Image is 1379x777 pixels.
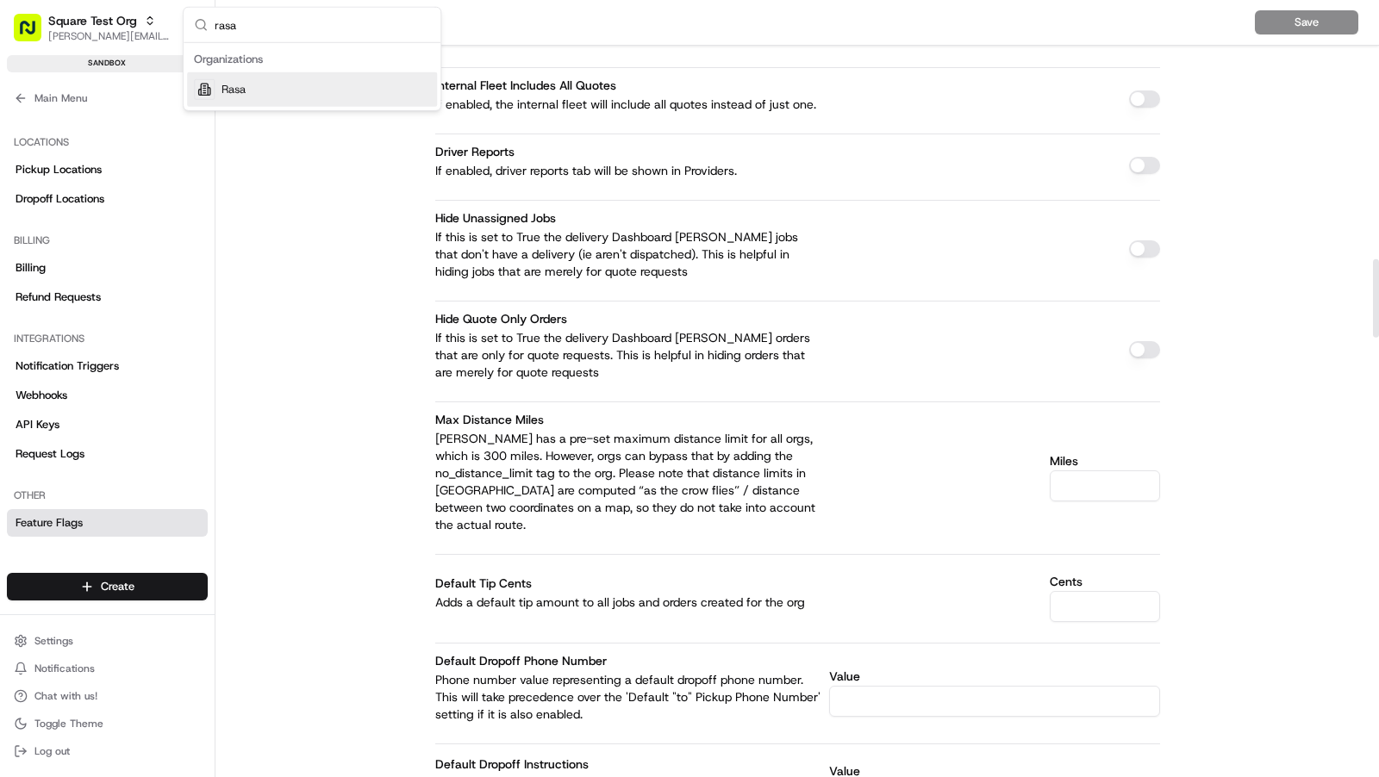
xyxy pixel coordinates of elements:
div: Organizations [187,47,437,72]
span: Knowledge Base [34,384,132,401]
div: Suggestions [184,43,440,110]
img: 1736555255976-a54dd68f-1ca7-489b-9aae-adbdc363a1c4 [17,164,48,195]
label: Cents [1050,575,1160,587]
span: API Documentation [163,384,277,401]
div: Start new chat [78,164,283,181]
div: Integrations [7,325,208,352]
label: Miles [1050,455,1160,467]
span: Toggle Theme [34,717,103,730]
input: Search... [215,8,430,42]
span: Log out [34,744,70,758]
span: Chat with us! [34,689,97,703]
a: Pickup Locations [7,156,208,183]
button: Create [7,573,208,600]
div: Locations [7,128,208,156]
span: [DATE] [113,266,148,280]
span: Dropoff Locations [16,191,104,207]
span: [DATE] [153,313,188,326]
span: Pickup Locations [16,162,102,177]
p: Adds a default tip amount to all jobs and orders created for the org [435,594,823,611]
button: Log out [7,739,208,763]
button: Chat with us! [7,684,208,708]
a: 📗Knowledge Base [10,377,139,408]
span: API Keys [16,417,59,432]
span: Billing [16,260,46,276]
input: Clear [45,110,284,128]
label: Hide Unassigned Jobs [435,210,556,226]
button: Toggle Theme [7,712,208,736]
p: [PERSON_NAME] has a pre-set maximum distance limit for all orgs, which is 300 miles. However, org... [435,430,823,533]
span: unihopllc [53,266,100,280]
p: If this is set to True the delivery Dashboard [PERSON_NAME] jobs that don't have a delivery (ie a... [435,228,823,280]
div: Past conversations [17,223,110,237]
button: Settings [7,629,208,653]
a: Refund Requests [7,283,208,311]
label: Hide Quote Only Orders [435,311,567,326]
a: Powered byPylon [122,426,209,439]
button: Square Test Org [48,12,137,29]
p: If this is set to True the delivery Dashboard [PERSON_NAME] orders that are only for quote reques... [435,329,823,381]
label: Max Distance Miles [435,412,544,427]
h1: Feature Flags [236,12,1255,33]
p: If enabled, driver reports tab will be shown in Providers. [435,162,823,179]
a: Feature Flags [7,509,208,537]
button: Main Menu [7,86,208,110]
div: Billing [7,227,208,254]
span: [PERSON_NAME] [53,313,140,326]
button: Notifications [7,656,208,681]
label: Default Dropoff Instructions [435,756,589,772]
a: Dropoff Locations [7,185,208,213]
a: API Keys [7,411,208,438]
p: Phone number value representing a default dropoff phone number. This will take precedence over th... [435,671,823,723]
span: Settings [34,634,73,648]
img: 1738778727109-b901c2ba-d612-49f7-a14d-d897ce62d23f [36,164,67,195]
span: Pylon [172,426,209,439]
label: Value [829,670,1160,682]
span: Rasa [222,82,246,97]
button: [PERSON_NAME][EMAIL_ADDRESS][DOMAIN_NAME] [48,29,172,43]
label: Default Tip Cents [435,575,532,591]
label: Value [829,765,1160,777]
span: Notifications [34,662,95,675]
span: Webhooks [16,388,67,403]
label: Default Dropoff Phone Number [435,653,607,668]
a: Webhooks [7,382,208,409]
a: Notification Triggers [7,352,208,380]
p: If enabled, the internal fleet will include all quotes instead of just one. [435,96,823,113]
span: • [103,266,109,280]
img: unihopllc [17,250,45,277]
a: 💻API Documentation [139,377,284,408]
a: Billing [7,254,208,282]
div: 💻 [146,386,159,400]
div: We're available if you need us! [78,181,237,195]
div: 📗 [17,386,31,400]
span: Refund Requests [16,289,101,305]
div: sandbox [7,55,208,72]
button: Start new chat [293,169,314,190]
label: Internal Fleet Includes All Quotes [435,78,616,93]
label: Driver reports [435,144,515,159]
span: Main Menu [34,91,87,105]
span: Notification Triggers [16,358,119,374]
a: Request Logs [7,440,208,468]
span: • [143,313,149,326]
span: Request Logs [16,446,84,462]
div: Other [7,482,208,509]
p: Welcome 👋 [17,68,314,96]
span: Create [101,579,134,594]
button: See all [267,220,314,240]
img: Nash [17,16,52,51]
img: Charles Folsom [17,296,45,324]
span: Feature Flags [16,515,83,531]
button: Square Test Org[PERSON_NAME][EMAIL_ADDRESS][DOMAIN_NAME] [7,7,178,48]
